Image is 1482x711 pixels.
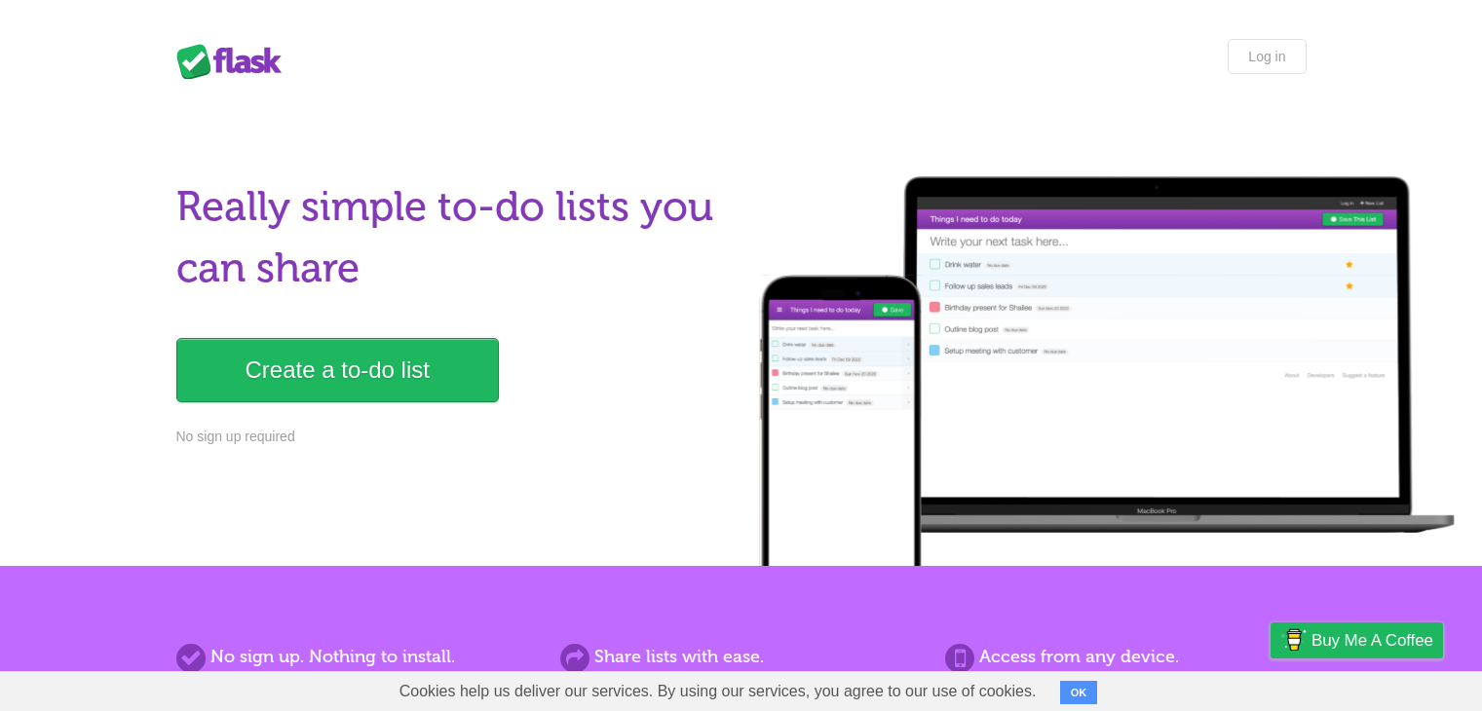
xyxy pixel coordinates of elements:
div: Flask Lists [176,44,293,79]
a: Log in [1228,39,1306,74]
h2: Access from any device. [945,644,1306,670]
a: Buy me a coffee [1271,622,1443,658]
h2: No sign up. Nothing to install. [176,644,537,670]
h2: Share lists with ease. [560,644,921,670]
p: No sign up required [176,427,730,447]
img: Buy me a coffee [1280,623,1307,656]
span: Buy me a coffee [1311,623,1433,657]
button: OK [1060,681,1098,704]
a: Create a to-do list [176,338,499,402]
h1: Really simple to-do lists you can share [176,176,730,299]
span: Cookies help us deliver our services. By using our services, you agree to our use of cookies. [380,672,1056,711]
